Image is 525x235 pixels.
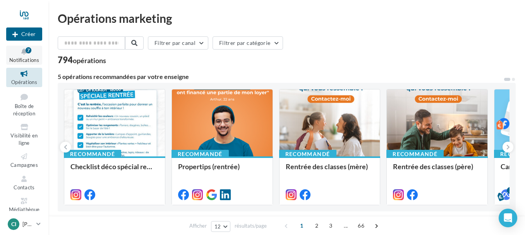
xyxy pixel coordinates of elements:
span: résultats/page [235,222,267,230]
span: Notifications [9,57,39,63]
span: CI [11,220,16,228]
div: 5 opérations recommandées par votre enseigne [58,74,503,80]
div: Recommandé [172,150,229,158]
span: Campagnes [10,162,38,168]
a: Contacts [6,173,42,192]
span: Boîte de réception [13,103,35,117]
div: 794 [58,56,106,64]
button: Filtrer par canal [148,36,208,50]
button: Filtrer par catégorie [213,36,283,50]
div: Propertips (rentrée) [178,163,266,178]
div: Open Intercom Messenger [499,209,517,227]
a: Campagnes [6,151,42,170]
div: Checklist déco spécial rentrée [70,163,159,178]
a: Boîte de réception [6,90,42,118]
span: Afficher [189,222,207,230]
button: 12 [211,221,231,232]
span: 1 [295,220,308,232]
div: opérations [73,57,106,64]
a: CI [PERSON_NAME] [6,217,42,232]
button: Créer [6,27,42,41]
div: Recommandé [386,150,444,158]
span: Médiathèque [9,206,40,213]
div: Recommandé [279,150,336,158]
button: Notifications 7 [6,46,42,65]
p: [PERSON_NAME] [22,220,33,228]
span: Visibilité en ligne [10,132,38,146]
span: 2 [311,220,323,232]
div: Recommandé [64,150,121,158]
a: Médiathèque [6,195,42,214]
div: Opérations marketing [58,12,516,24]
span: 12 [214,223,221,230]
div: Nouvelle campagne [6,27,42,41]
a: Visibilité en ligne [6,121,42,148]
div: 7 [26,47,31,53]
span: ... [340,220,352,232]
span: 3 [324,220,337,232]
span: Contacts [14,184,35,190]
span: Opérations [11,79,37,85]
a: Opérations [6,68,42,87]
div: Rentrée des classes (mère) [286,163,374,178]
div: 5 [507,187,514,194]
div: Rentrée des classes (père) [393,163,481,178]
span: 66 [355,220,367,232]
